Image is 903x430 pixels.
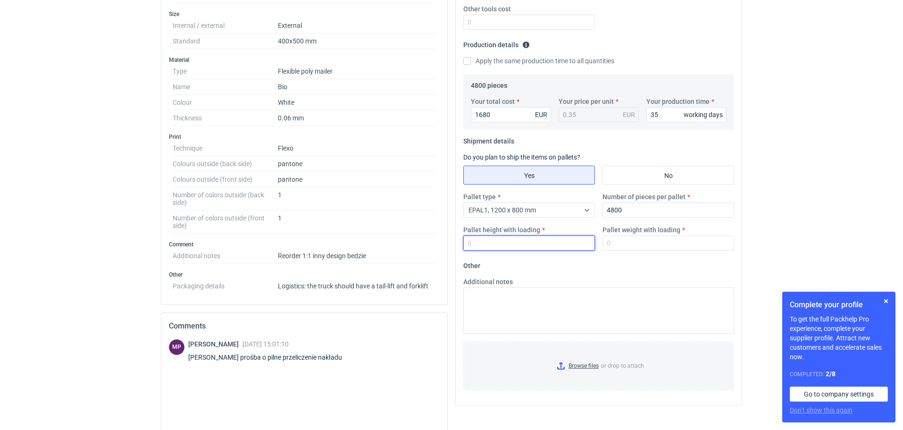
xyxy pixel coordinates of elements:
[173,64,278,79] dt: Type
[463,4,511,14] label: Other tools cost
[278,141,436,156] dd: Flexo
[790,299,888,311] h1: Complete your profile
[173,248,278,264] dt: Additional notes
[242,340,289,348] span: [DATE] 15:01:10
[790,387,888,402] a: Go to company settings
[790,369,888,379] div: Completed:
[826,370,836,378] strong: 2 / 8
[169,56,440,64] h3: Material
[169,241,440,248] h3: Comment
[173,278,278,290] dt: Packaging details
[188,353,353,362] div: [PERSON_NAME] prośba o pilne przeliczenie nakładu
[471,78,507,89] legend: 4800 pieces
[463,15,595,30] input: 0
[602,192,686,202] label: Number of pieces per pallet
[169,339,184,355] figcaption: MP
[169,339,184,355] div: Michał Palasek
[463,277,513,287] label: Additional notes
[173,187,278,211] dt: Number of colors outside (back side)
[559,97,614,106] label: Your price per unit
[278,187,436,211] dd: 1
[602,236,734,251] input: 0
[535,110,547,119] div: EUR
[646,97,710,106] label: Your production time
[471,97,515,106] label: Your total cost
[278,64,436,79] dd: Flexible poly mailer
[188,340,242,348] span: [PERSON_NAME]
[278,211,436,234] dd: 1
[602,202,734,218] input: 0
[173,211,278,234] dt: Number of colors outside (front side)
[790,314,888,362] p: To get the full Packhelp Pro experience, complete your supplier profile. Attract new customers an...
[602,225,680,235] label: Pallet weight with loading
[463,134,514,145] legend: Shipment details
[463,56,614,66] label: Apply the same production time to all quantities
[173,110,278,126] dt: Thickness
[463,166,595,185] label: Yes
[173,34,278,49] dt: Standard
[463,192,496,202] label: Pallet type
[278,248,436,264] dd: Reorder 1:1 inny design bedzie
[278,172,436,187] dd: pantone
[278,156,436,172] dd: pantone
[169,133,440,141] h3: Print
[790,405,853,415] button: Don’t show this again
[169,10,440,18] h3: Size
[278,34,436,49] dd: 400x500 mm
[880,295,892,307] button: Skip for now
[278,110,436,126] dd: 0.06 mm
[173,172,278,187] dt: Colours outside (front side)
[602,166,734,185] label: No
[684,110,723,119] div: working days
[169,320,440,332] h2: Comments
[278,278,436,290] dd: Logistics: the truck should have a tail-lift and forklift
[471,107,551,122] input: 0
[169,271,440,278] h3: Other
[173,156,278,172] dt: Colours outside (back side)
[463,225,540,235] label: Pallet height with loading
[646,107,727,122] input: 0
[464,342,734,390] label: or drop to attach
[463,153,580,161] label: Do you plan to ship the items on pallets?
[278,79,436,95] dd: Bio
[468,206,536,214] span: EPAL1, 1200 x 800 mm
[278,18,436,34] dd: External
[173,79,278,95] dt: Name
[623,110,635,119] div: EUR
[173,141,278,156] dt: Technique
[173,95,278,110] dt: Colour
[278,95,436,110] dd: White
[463,37,530,49] legend: Production details
[463,236,595,251] input: 0
[173,18,278,34] dt: Internal / external
[463,258,480,270] legend: Other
